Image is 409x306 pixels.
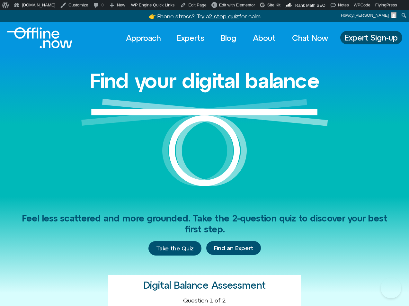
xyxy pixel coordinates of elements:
u: 2-step quiz [209,13,239,20]
span: Rank Math SEO [295,3,325,8]
span: [PERSON_NAME] [354,13,389,18]
iframe: Botpress [381,278,401,298]
img: offline.now [7,27,72,48]
span: Take the Quiz [156,245,194,252]
h1: Find your digital balance [90,69,320,92]
nav: Menu [120,31,334,45]
div: Find an Expert [206,241,261,256]
a: Experts [171,31,210,45]
div: Logo [7,27,61,48]
a: Expert Sign-up [340,31,402,44]
a: Find an Expert [206,241,261,255]
span: Find an Expert [214,245,253,251]
div: Question 1 of 2 [113,297,296,304]
span: Expert Sign-up [345,33,398,42]
a: Take the Quiz [148,241,201,256]
a: Chat Now [286,31,334,45]
span: Site Kit [267,3,280,7]
h2: Digital Balance Assessment [143,280,266,291]
span: Edit with Elementor [219,3,255,7]
a: Blog [215,31,242,45]
a: Approach [120,31,166,45]
span: Feel less scattered and more grounded. Take the 2-question quiz to discover your best first step. [22,213,387,234]
a: 👉 Phone stress? Try a2-step quizfor calm [149,13,261,20]
a: About [247,31,281,45]
a: Howdy, [339,10,399,21]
